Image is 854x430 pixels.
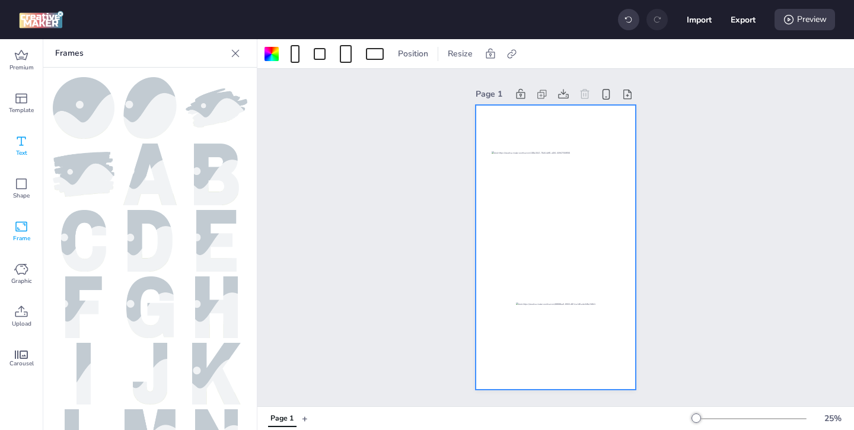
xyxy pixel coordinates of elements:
div: Page 1 [270,413,294,424]
img: frame-9 [196,210,237,272]
img: logo Creative Maker [19,11,63,28]
img: frame-14 [133,343,168,404]
span: Text [16,148,27,158]
div: Tabs [262,408,302,429]
span: Premium [9,63,34,72]
img: frame-15 [192,343,241,404]
img: frame-4 [53,152,114,197]
p: Frames [55,39,226,68]
span: Shape [13,191,30,200]
img: frame-8 [128,210,172,272]
img: frame-2 [123,77,176,139]
span: Upload [12,319,31,329]
button: + [302,408,308,429]
img: frame-13 [77,343,91,404]
img: frame-3 [186,88,247,128]
span: Template [9,106,34,115]
div: Preview [775,9,835,30]
span: Position [396,47,431,60]
div: 25 % [818,412,847,425]
img: frame-5 [123,144,177,205]
img: frame-10 [65,276,102,338]
button: Export [731,7,756,32]
img: frame-11 [126,276,174,338]
img: frame-6 [194,144,238,205]
img: frame-1 [53,77,114,139]
img: frame-7 [61,210,107,272]
div: Page 1 [476,88,508,100]
span: Frame [13,234,30,243]
span: Carousel [9,359,34,368]
span: Graphic [11,276,32,286]
button: Import [687,7,712,32]
img: frame-12 [195,276,238,338]
span: Resize [445,47,475,60]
